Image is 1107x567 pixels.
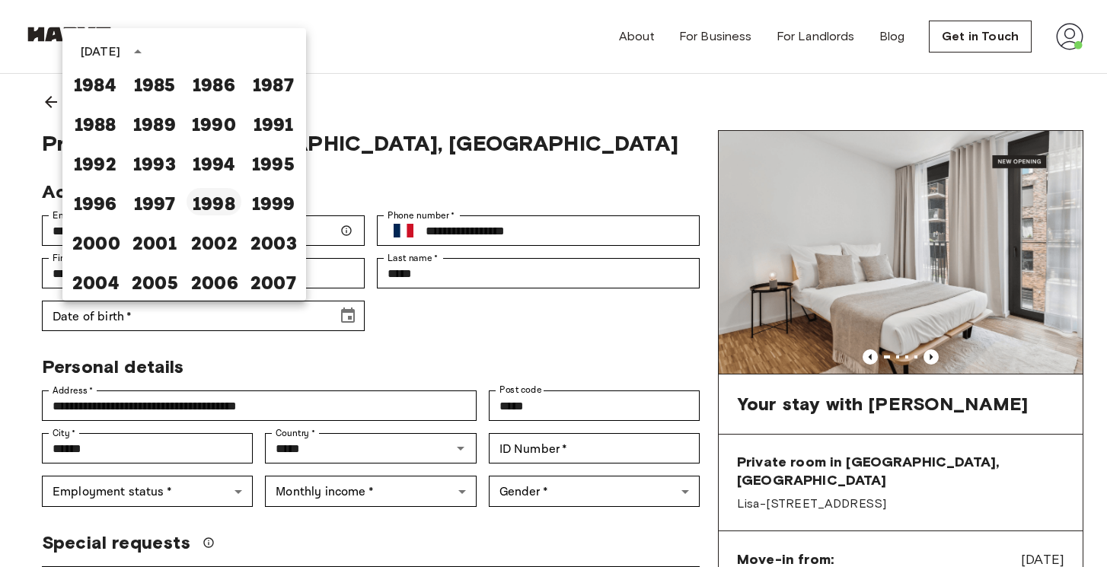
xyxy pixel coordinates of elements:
button: 1987 [246,69,301,97]
label: Email [53,209,82,222]
button: 1993 [127,148,182,176]
button: 1997 [127,188,182,215]
label: First name [53,251,104,265]
button: Choose date [333,301,363,331]
a: For Landlords [777,27,855,46]
div: [DATE] [81,43,120,61]
button: 1999 [246,188,301,215]
button: 1985 [127,69,182,97]
div: City [42,433,253,463]
div: ID Number [489,433,700,463]
button: 2002 [187,228,241,255]
a: About [619,27,655,46]
button: 1989 [127,109,182,136]
button: 1996 [68,188,123,215]
img: avatar [1056,23,1083,50]
svg: We'll do our best to accommodate your request, but please note we can't guarantee it will be poss... [203,537,215,549]
label: City [53,426,76,440]
button: 1986 [187,69,241,97]
button: 2004 [68,267,123,295]
button: 2003 [246,228,301,255]
span: Your stay with [PERSON_NAME] [737,393,1028,416]
button: Previous image [924,349,939,365]
button: Select country [388,215,420,247]
button: 2001 [127,228,182,255]
span: Private room in [GEOGRAPHIC_DATA], [GEOGRAPHIC_DATA] [737,453,1064,489]
button: 1998 [187,188,241,215]
a: For Business [679,27,752,46]
button: 1984 [68,69,123,97]
label: Last name [388,251,439,265]
button: year view is open, switch to calendar view [125,39,151,65]
span: Personal details [42,355,183,377]
img: Habyt [24,27,115,42]
button: 1992 [68,148,123,176]
span: Special requests [42,531,190,554]
img: France [394,224,413,237]
button: 2000 [68,228,123,255]
label: Address [53,384,94,397]
span: Account details [42,180,182,202]
div: First name [42,258,365,288]
button: 1995 [246,148,301,176]
p: Find a Home [164,27,234,46]
button: 1994 [187,148,241,176]
span: Lisa-[STREET_ADDRESS] [737,495,1064,512]
button: Previous image [863,349,878,365]
button: 1990 [187,109,241,136]
button: 1991 [246,109,301,136]
button: 2006 [187,267,241,295]
a: Blog [879,27,905,46]
button: 2005 [127,267,182,295]
label: Post code [499,384,542,397]
label: Phone number [388,209,455,222]
div: Address [42,390,477,421]
img: Marketing picture of unit DE-01-489-305-002 [719,131,1083,374]
div: Email [42,215,365,246]
button: 1988 [68,109,123,136]
a: Back to details [24,74,1083,130]
label: Country [276,426,315,440]
button: Open [450,438,471,459]
div: Post code [489,390,700,421]
a: Get in Touch [929,21,1032,53]
button: 2007 [246,267,301,295]
svg: Make sure your email is correct — we'll send your booking details there. [340,225,353,237]
span: Private room in [GEOGRAPHIC_DATA], [GEOGRAPHIC_DATA] [42,130,700,156]
div: Last name [377,258,700,288]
